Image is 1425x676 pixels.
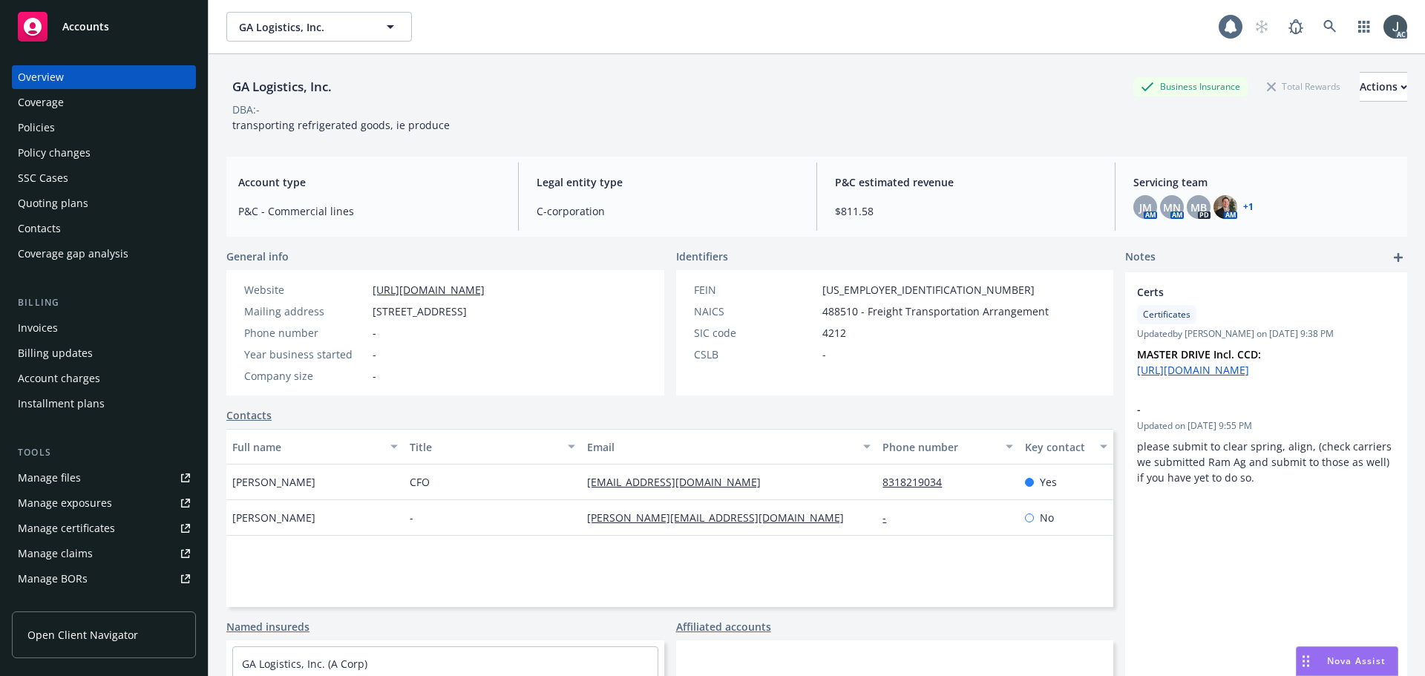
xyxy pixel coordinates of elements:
a: 8318219034 [882,475,954,489]
div: Manage files [18,466,81,490]
div: SSC Cases [18,166,68,190]
span: MB [1190,200,1207,215]
a: add [1389,249,1407,266]
div: Actions [1360,73,1407,101]
a: [PERSON_NAME][EMAIL_ADDRESS][DOMAIN_NAME] [587,511,856,525]
div: Drag to move [1297,647,1315,675]
div: Phone number [882,439,996,455]
div: SIC code [694,325,816,341]
a: Manage certificates [12,516,196,540]
span: P&C estimated revenue [835,174,1097,190]
span: [PERSON_NAME] [232,474,315,490]
span: C-corporation [537,203,799,219]
button: Actions [1360,72,1407,102]
a: Search [1315,12,1345,42]
span: No [1040,510,1054,525]
div: Policy changes [18,141,91,165]
div: Overview [18,65,64,89]
div: FEIN [694,282,816,298]
a: Accounts [12,6,196,47]
a: Manage exposures [12,491,196,515]
span: JM [1139,200,1152,215]
span: [STREET_ADDRESS] [373,303,467,319]
div: Title [410,439,559,455]
a: Coverage [12,91,196,114]
div: Billing updates [18,341,93,365]
img: photo [1213,195,1237,219]
div: CertsCertificatesUpdatedby [PERSON_NAME] on [DATE] 9:38 PMMASTER DRIVE Incl. CCD: [URL][DOMAIN_NAME] [1125,272,1407,390]
span: CFO [410,474,430,490]
a: Named insureds [226,619,309,634]
a: Quoting plans [12,191,196,215]
a: Switch app [1349,12,1379,42]
div: Company size [244,368,367,384]
div: Year business started [244,347,367,362]
div: Website [244,282,367,298]
span: $811.58 [835,203,1097,219]
div: Invoices [18,316,58,340]
a: Coverage gap analysis [12,242,196,266]
div: CSLB [694,347,816,362]
a: Contacts [226,407,272,423]
a: Account charges [12,367,196,390]
a: [URL][DOMAIN_NAME] [373,283,485,297]
a: Contacts [12,217,196,240]
div: Quoting plans [18,191,88,215]
button: Phone number [877,429,1018,465]
span: Legal entity type [537,174,799,190]
span: - [1137,401,1357,417]
span: MN [1163,200,1181,215]
span: please submit to clear spring, align, (check carriers we submitted Ram Ag and submit to those as ... [1137,439,1395,485]
div: Coverage gap analysis [18,242,128,266]
a: Overview [12,65,196,89]
div: GA Logistics, Inc. [226,77,338,96]
a: Summary of insurance [12,592,196,616]
div: Manage claims [18,542,93,565]
span: 4212 [822,325,846,341]
div: Contacts [18,217,61,240]
a: Invoices [12,316,196,340]
span: Servicing team [1133,174,1395,190]
a: Manage BORs [12,567,196,591]
strong: MASTER DRIVE Incl. CCD: [1137,347,1261,361]
a: Installment plans [12,392,196,416]
span: Notes [1125,249,1156,266]
div: Email [587,439,854,455]
div: Billing [12,295,196,310]
span: Updated by [PERSON_NAME] on [DATE] 9:38 PM [1137,327,1395,341]
div: Policies [18,116,55,140]
span: Yes [1040,474,1057,490]
a: - [882,511,898,525]
button: Title [404,429,581,465]
a: GA Logistics, Inc. (A Corp) [242,657,367,671]
div: Manage exposures [18,491,112,515]
span: P&C - Commercial lines [238,203,500,219]
span: - [373,325,376,341]
span: - [373,368,376,384]
button: Key contact [1019,429,1113,465]
button: Email [581,429,877,465]
a: Policy changes [12,141,196,165]
span: Nova Assist [1327,654,1386,667]
span: - [822,347,826,362]
span: - [373,347,376,362]
div: Coverage [18,91,64,114]
div: Manage BORs [18,567,88,591]
a: [URL][DOMAIN_NAME] [1137,363,1249,377]
span: Identifiers [676,249,728,264]
button: GA Logistics, Inc. [226,12,412,42]
a: SSC Cases [12,166,196,190]
div: Phone number [244,325,367,341]
span: Updated on [DATE] 9:55 PM [1137,419,1395,433]
span: [US_EMPLOYER_IDENTIFICATION_NUMBER] [822,282,1035,298]
span: Open Client Navigator [27,627,138,643]
div: Account charges [18,367,100,390]
span: Certificates [1143,308,1190,321]
a: Manage files [12,466,196,490]
div: Mailing address [244,303,367,319]
div: Business Insurance [1133,77,1248,96]
div: Key contact [1025,439,1091,455]
button: Nova Assist [1296,646,1398,676]
a: +1 [1243,203,1254,211]
div: Full name [232,439,381,455]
